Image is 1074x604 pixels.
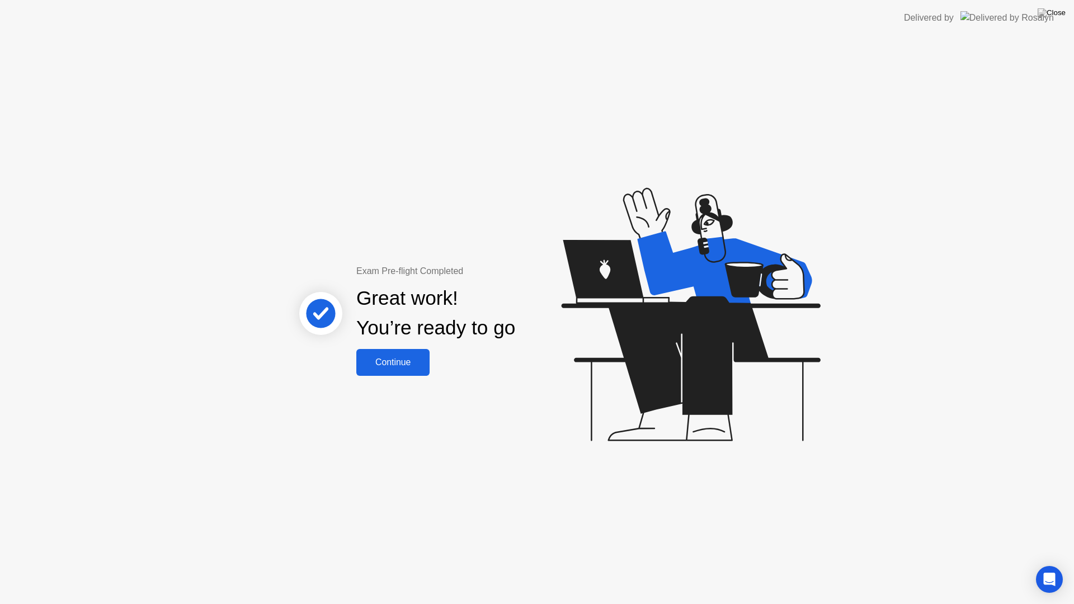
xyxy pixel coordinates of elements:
img: Delivered by Rosalyn [960,11,1054,24]
button: Continue [356,349,430,376]
div: Open Intercom Messenger [1036,566,1063,593]
div: Continue [360,357,426,367]
div: Delivered by [904,11,954,25]
div: Exam Pre-flight Completed [356,265,587,278]
div: Great work! You’re ready to go [356,284,515,343]
img: Close [1038,8,1066,17]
